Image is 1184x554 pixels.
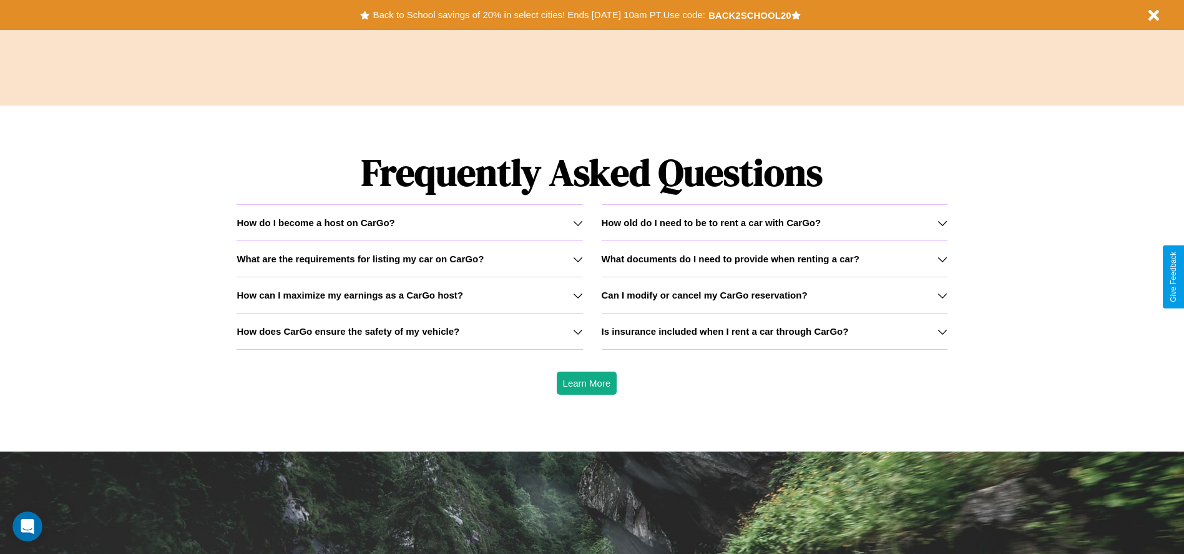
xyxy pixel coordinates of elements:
[237,254,484,264] h3: What are the requirements for listing my car on CarGo?
[708,10,791,21] b: BACK2SCHOOL20
[1169,252,1178,302] div: Give Feedback
[602,290,808,300] h3: Can I modify or cancel my CarGo reservation?
[369,6,708,24] button: Back to School savings of 20% in select cities! Ends [DATE] 10am PT.Use code:
[557,372,617,395] button: Learn More
[602,326,849,337] h3: Is insurance included when I rent a car through CarGo?
[602,254,859,264] h3: What documents do I need to provide when renting a car?
[602,217,821,228] h3: How old do I need to be to rent a car with CarGo?
[237,326,459,337] h3: How does CarGo ensure the safety of my vehicle?
[237,141,947,204] h1: Frequently Asked Questions
[237,217,394,228] h3: How do I become a host on CarGo?
[12,512,42,542] iframe: Intercom live chat
[237,290,463,300] h3: How can I maximize my earnings as a CarGo host?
